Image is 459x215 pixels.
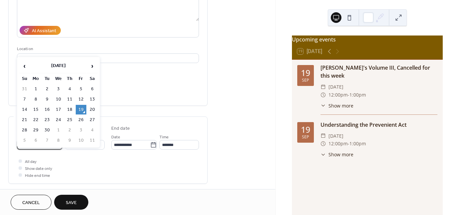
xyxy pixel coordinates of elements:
[20,26,61,35] button: AI Assistant
[321,83,326,91] div: ​
[25,172,50,179] span: Hide end time
[11,195,51,210] button: Cancel
[19,136,30,145] td: 5
[76,95,86,104] td: 12
[87,95,98,104] td: 13
[64,105,75,114] td: 18
[25,165,52,172] span: Show date only
[301,125,310,134] div: 19
[31,59,86,73] th: [DATE]
[22,199,40,206] span: Cancel
[64,74,75,84] th: Th
[64,84,75,94] td: 4
[76,105,86,114] td: 19
[19,95,30,104] td: 7
[31,84,41,94] td: 1
[42,95,52,104] td: 9
[64,95,75,104] td: 11
[321,132,326,140] div: ​
[31,136,41,145] td: 6
[17,45,198,52] div: Location
[42,125,52,135] td: 30
[76,136,86,145] td: 10
[19,74,30,84] th: Su
[54,195,88,210] button: Save
[87,74,98,84] th: Sa
[42,136,52,145] td: 7
[31,115,41,125] td: 22
[349,91,366,99] span: 1:00pm
[42,84,52,94] td: 2
[25,158,37,165] span: All day
[321,64,437,80] div: [PERSON_NAME]'s Volume III, Cancelled for this week
[53,84,64,94] td: 3
[19,115,30,125] td: 21
[328,83,343,91] span: [DATE]
[76,74,86,84] th: Fr
[19,105,30,114] td: 14
[53,125,64,135] td: 1
[302,135,309,139] div: Sep
[321,121,437,129] div: Understanding the Prevenient Act
[111,134,120,141] span: Date
[53,136,64,145] td: 8
[321,140,326,148] div: ​
[76,125,86,135] td: 3
[328,151,353,158] span: Show more
[64,125,75,135] td: 2
[20,59,30,73] span: ‹
[321,151,353,158] button: ​Show more
[87,84,98,94] td: 6
[53,95,64,104] td: 10
[19,84,30,94] td: 31
[87,136,98,145] td: 11
[31,105,41,114] td: 15
[87,105,98,114] td: 20
[328,102,353,109] span: Show more
[321,91,326,99] div: ​
[301,69,310,77] div: 19
[321,102,353,109] button: ​Show more
[87,59,97,73] span: ›
[87,125,98,135] td: 4
[42,105,52,114] td: 16
[76,84,86,94] td: 5
[159,134,169,141] span: Time
[66,199,77,206] span: Save
[64,136,75,145] td: 9
[349,140,366,148] span: 1:00pm
[76,115,86,125] td: 26
[53,115,64,125] td: 24
[42,74,52,84] th: Tu
[292,36,443,43] div: Upcoming events
[53,105,64,114] td: 17
[348,140,349,148] span: -
[31,125,41,135] td: 29
[31,95,41,104] td: 8
[53,74,64,84] th: We
[321,102,326,109] div: ​
[111,125,130,132] div: End date
[348,91,349,99] span: -
[42,115,52,125] td: 23
[31,74,41,84] th: Mo
[302,78,309,83] div: Sep
[321,151,326,158] div: ​
[19,125,30,135] td: 28
[87,115,98,125] td: 27
[328,91,348,99] span: 12:00pm
[328,132,343,140] span: [DATE]
[328,140,348,148] span: 12:00pm
[32,28,56,35] div: AI Assistant
[64,115,75,125] td: 25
